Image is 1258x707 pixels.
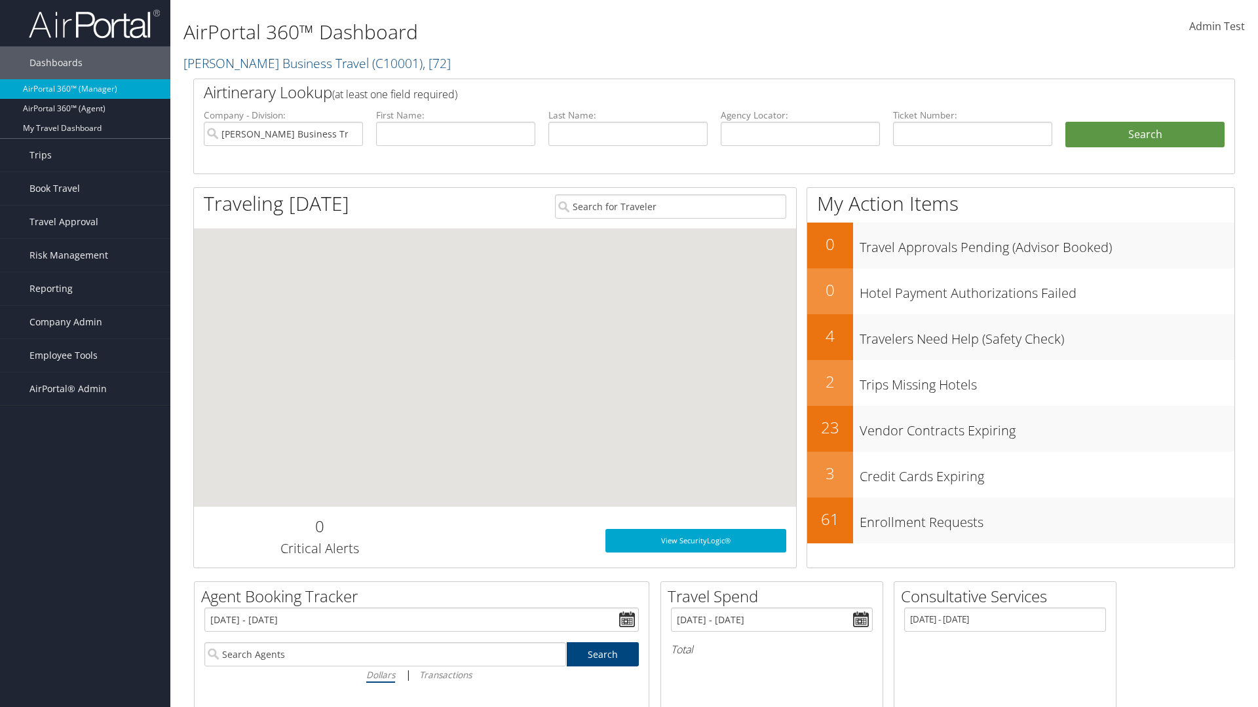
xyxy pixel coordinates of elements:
h2: Travel Spend [668,585,883,607]
h1: Traveling [DATE] [204,190,349,217]
h2: Consultative Services [901,585,1116,607]
h2: 4 [807,325,853,347]
span: Book Travel [29,172,80,205]
h1: AirPortal 360™ Dashboard [183,18,891,46]
span: Trips [29,139,52,172]
h3: Enrollment Requests [860,507,1234,532]
span: Dashboards [29,46,83,79]
h3: Travel Approvals Pending (Advisor Booked) [860,232,1234,257]
h3: Travelers Need Help (Safety Check) [860,323,1234,348]
a: View SecurityLogic® [605,529,786,553]
span: Reporting [29,272,73,305]
a: 2Trips Missing Hotels [807,360,1234,406]
h2: 2 [807,371,853,393]
a: Admin Test [1189,7,1245,47]
span: AirPortal® Admin [29,372,107,405]
label: Last Name: [548,109,708,122]
a: 61Enrollment Requests [807,498,1234,543]
h3: Vendor Contracts Expiring [860,415,1234,440]
h3: Critical Alerts [204,539,435,558]
h2: 23 [807,416,853,439]
div: | [204,666,639,683]
span: ( C10001 ) [372,54,423,72]
h2: 3 [807,462,853,484]
h6: Total [671,642,873,657]
a: 4Travelers Need Help (Safety Check) [807,314,1234,360]
a: 3Credit Cards Expiring [807,452,1234,498]
a: 0Travel Approvals Pending (Advisor Booked) [807,223,1234,268]
h1: My Action Items [807,190,1234,217]
h2: 0 [807,233,853,255]
h2: 0 [204,515,435,537]
label: First Name: [376,109,535,122]
h2: 61 [807,508,853,530]
img: airportal-logo.png [29,9,160,39]
span: Company Admin [29,306,102,338]
label: Ticket Number: [893,109,1052,122]
h2: Airtinerary Lookup [204,81,1138,103]
span: Employee Tools [29,339,98,372]
input: Search Agents [204,642,566,666]
span: Travel Approval [29,206,98,238]
a: Search [567,642,639,666]
a: [PERSON_NAME] Business Travel [183,54,451,72]
h3: Hotel Payment Authorizations Failed [860,278,1234,302]
label: Agency Locator: [721,109,880,122]
h3: Credit Cards Expiring [860,461,1234,486]
label: Company - Division: [204,109,363,122]
button: Search [1065,122,1225,148]
input: Search for Traveler [555,194,786,219]
span: Admin Test [1189,19,1245,33]
a: 0Hotel Payment Authorizations Failed [807,268,1234,314]
i: Dollars [366,668,395,681]
h2: 0 [807,279,853,301]
span: , [ 72 ] [423,54,451,72]
a: 23Vendor Contracts Expiring [807,406,1234,452]
h2: Agent Booking Tracker [201,585,649,607]
h3: Trips Missing Hotels [860,369,1234,394]
span: Risk Management [29,239,108,272]
i: Transactions [419,668,472,681]
span: (at least one field required) [332,87,457,101]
